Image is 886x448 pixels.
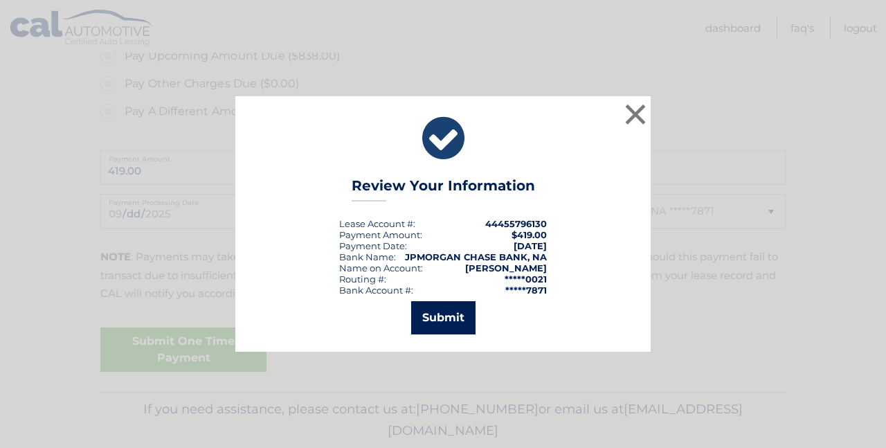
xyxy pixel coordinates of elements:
div: Routing #: [339,274,386,285]
span: Payment Date [339,240,405,251]
button: × [622,100,649,128]
span: $419.00 [512,229,547,240]
span: [DATE] [514,240,547,251]
h3: Review Your Information [352,177,535,201]
div: Payment Amount: [339,229,422,240]
div: Bank Account #: [339,285,413,296]
strong: [PERSON_NAME] [465,262,547,274]
strong: 44455796130 [485,218,547,229]
div: Lease Account #: [339,218,415,229]
strong: JPMORGAN CHASE BANK, NA [405,251,547,262]
div: Bank Name: [339,251,396,262]
div: Name on Account: [339,262,423,274]
div: : [339,240,407,251]
button: Submit [411,301,476,334]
